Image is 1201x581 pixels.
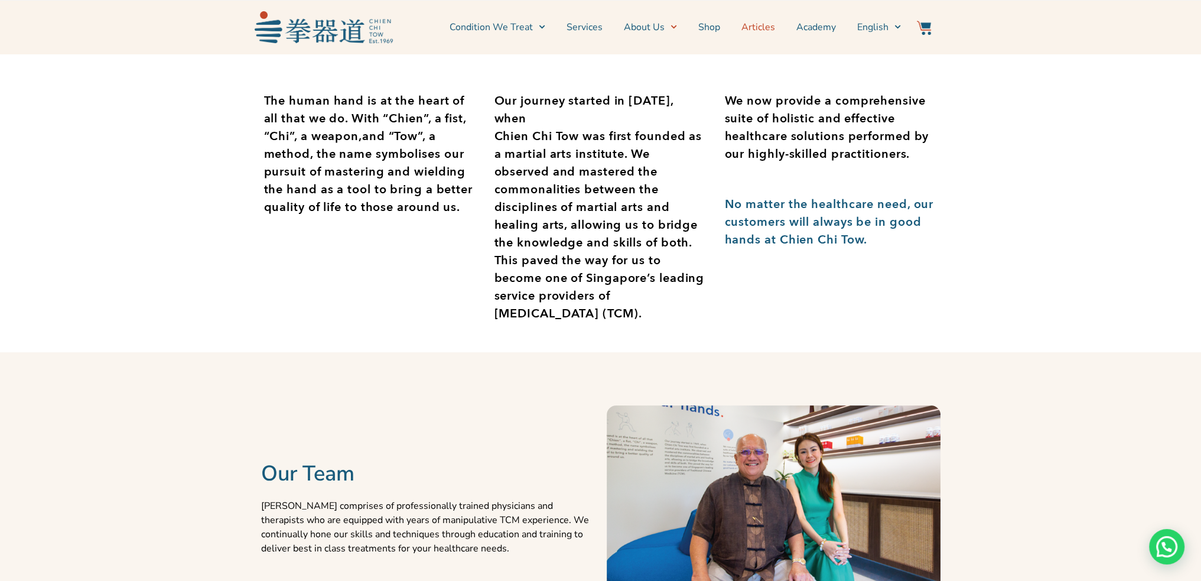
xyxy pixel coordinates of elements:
p: No matter the healthcare need, our customers will always be in good hands at Chien Chi Tow. [724,196,937,249]
a: Articles [741,12,775,42]
h2: Our Team [261,461,595,487]
div: Page 1 [724,196,937,249]
div: Page 1 [724,92,937,163]
a: Services [567,12,603,42]
div: Page 1 [494,92,707,323]
div: Page 1 [264,92,477,216]
span: English [857,20,888,34]
a: Shop [698,12,720,42]
a: English [857,12,901,42]
p: [PERSON_NAME] comprises of professionally trained physicians and therapists who are equipped with... [261,499,595,556]
img: Website Icon-03 [917,21,931,35]
nav: Menu [399,12,901,42]
p: Our journey started in [DATE], when Chien Chi Tow was first founded as a martial arts institute. ... [494,92,707,323]
a: Academy [796,12,836,42]
a: Condition We Treat [450,12,545,42]
p: We now provide a comprehensive suite of holistic and effective healthcare solutions performed by ... [724,92,937,163]
a: About Us [624,12,677,42]
p: The human hand is at the heart of all that we do. With “Chien”, a fist, “Chi”, a weapon,and “Tow”... [264,92,477,216]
